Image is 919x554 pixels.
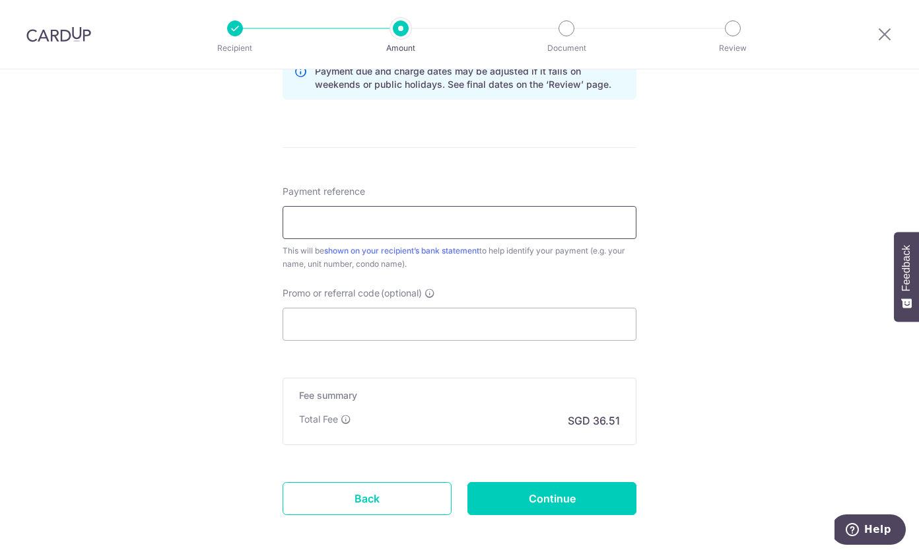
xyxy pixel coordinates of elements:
span: Feedback [901,245,912,291]
a: shown on your recipient’s bank statement [324,246,479,256]
button: Feedback - Show survey [894,232,919,322]
span: (optional) [381,287,422,300]
p: Amount [352,42,450,55]
h5: Fee summary [299,389,620,402]
img: CardUp [26,26,91,42]
p: Total Fee [299,413,338,426]
a: Back [283,482,452,515]
p: SGD 36.51 [568,413,620,429]
div: This will be to help identify your payment (e.g. your name, unit number, condo name). [283,244,636,271]
p: Payment due and charge dates may be adjusted if it falls on weekends or public holidays. See fina... [315,65,625,91]
iframe: Opens a widget where you can find more information [834,514,906,547]
p: Review [684,42,782,55]
p: Document [518,42,615,55]
span: Payment reference [283,185,365,198]
span: Promo or referral code [283,287,380,300]
p: Recipient [186,42,284,55]
input: Continue [467,482,636,515]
